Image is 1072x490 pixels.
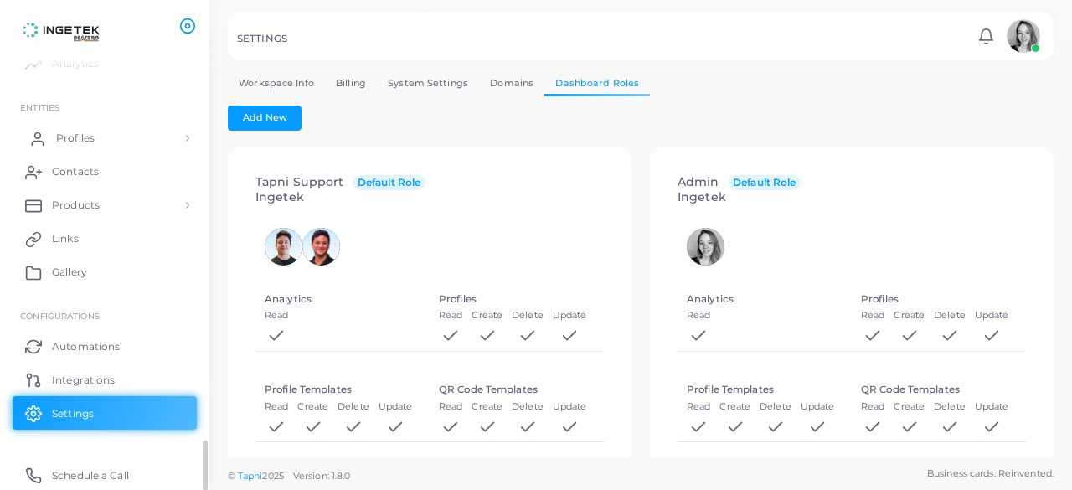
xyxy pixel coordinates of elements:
[512,309,544,322] label: Delete
[894,400,925,414] label: Create
[13,121,197,155] a: Profiles
[52,231,79,246] span: Links
[687,309,710,322] label: Read
[861,384,960,395] h5: QR Code Templates
[228,106,301,131] button: Add New
[243,111,287,123] span: Add New
[801,400,835,414] label: Update
[687,293,734,305] h5: Analytics
[325,71,377,95] a: Billing
[338,400,369,414] label: Delete
[52,339,120,354] span: Automations
[472,400,502,414] label: Create
[1002,19,1044,53] a: avatar
[13,255,197,289] a: Gallery
[439,309,462,322] label: Read
[861,400,884,414] label: Read
[52,373,115,388] span: Integrations
[678,175,801,205] h4: Admin
[729,175,801,191] span: Default Role
[439,293,477,305] h5: Profiles
[439,400,462,414] label: Read
[238,470,263,482] a: Tapni
[297,400,328,414] label: Create
[52,164,99,179] span: Contacts
[472,309,502,322] label: Create
[13,155,197,188] a: Contacts
[861,293,899,305] h5: Profiles
[265,309,288,322] label: Read
[237,33,287,44] h5: SETTINGS
[265,384,352,395] h5: Profile Templates
[52,265,87,280] span: Gallery
[265,293,312,305] h5: Analytics
[553,309,587,322] label: Update
[379,400,413,414] label: Update
[15,16,108,47] img: logo
[760,400,791,414] label: Delete
[439,384,538,395] h5: QR Code Templates
[975,400,1009,414] label: Update
[1007,19,1040,53] img: avatar
[553,400,587,414] label: Update
[975,309,1009,322] label: Update
[512,400,544,414] label: Delete
[894,309,925,322] label: Create
[56,131,95,146] span: Profiles
[228,469,350,483] span: ©
[265,400,288,414] label: Read
[678,189,726,204] span: Ingetek
[13,396,197,430] a: Settings
[719,400,750,414] label: Create
[687,228,724,266] img: avatar
[687,400,710,414] label: Read
[687,384,774,395] h5: Profile Templates
[927,467,1054,481] span: Business cards. Reinvented.
[52,468,129,483] span: Schedule a Call
[20,311,100,321] span: Configurations
[52,198,100,213] span: Products
[265,228,302,266] img: avatar
[353,175,425,191] span: Default Role
[479,71,544,95] a: Domains
[255,175,425,205] h4: Tapni Support
[52,406,94,421] span: Settings
[302,228,340,266] img: avatar
[255,189,304,204] span: Ingetek
[544,71,650,95] a: Dashboard Roles
[262,469,283,483] span: 2025
[13,188,197,222] a: Products
[228,71,325,95] a: Workspace Info
[52,56,99,71] span: Analytics
[13,222,197,255] a: Links
[377,71,479,95] a: System Settings
[934,400,966,414] label: Delete
[934,309,966,322] label: Delete
[293,470,351,482] span: Version: 1.8.0
[13,363,197,396] a: Integrations
[13,47,197,80] a: Analytics
[861,309,884,322] label: Read
[13,329,197,363] a: Automations
[20,102,59,112] span: ENTITIES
